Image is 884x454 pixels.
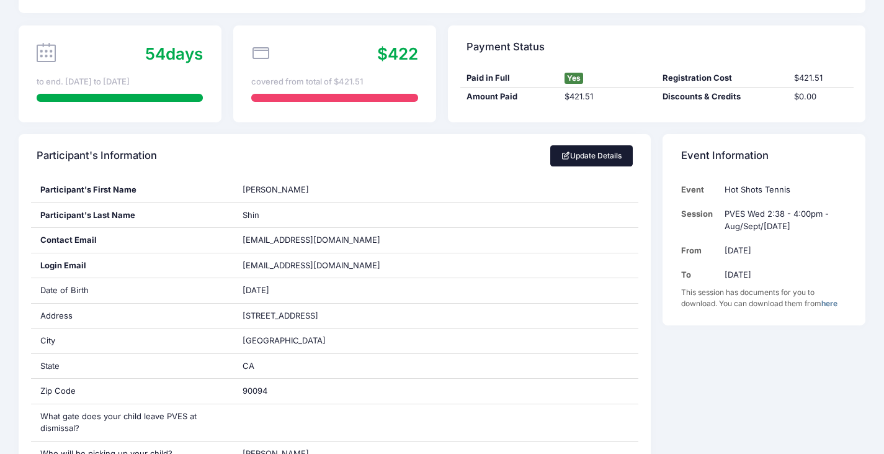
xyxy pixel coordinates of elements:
[657,91,788,103] div: Discounts & Credits
[243,335,326,345] span: [GEOGRAPHIC_DATA]
[243,210,259,220] span: Shin
[681,238,719,263] td: From
[718,178,847,202] td: Hot Shots Tennis
[681,178,719,202] td: Event
[718,263,847,287] td: [DATE]
[243,311,318,320] span: [STREET_ADDRESS]
[243,260,398,272] span: [EMAIL_ADDRESS][DOMAIN_NAME]
[31,354,234,379] div: State
[31,304,234,329] div: Address
[788,72,854,84] div: $421.51
[460,72,558,84] div: Paid in Full
[657,72,788,84] div: Registration Cost
[243,361,254,371] span: CA
[718,238,847,263] td: [DATE]
[37,76,203,88] div: to end. [DATE] to [DATE]
[31,253,234,278] div: Login Email
[31,379,234,404] div: Zip Code
[145,42,203,66] div: days
[681,202,719,238] td: Session
[31,203,234,228] div: Participant's Last Name
[243,184,309,194] span: [PERSON_NAME]
[467,29,545,65] h4: Payment Status
[31,329,234,353] div: City
[31,178,234,202] div: Participant's First Name
[145,44,166,63] span: 54
[788,91,854,103] div: $0.00
[31,404,234,441] div: What gate does your child leave PVES at dismissal?
[243,285,269,295] span: [DATE]
[550,145,633,166] a: Update Details
[251,76,417,88] div: covered from total of $421.51
[681,287,847,309] div: This session has documents for you to download. You can download them from
[460,91,558,103] div: Amount Paid
[565,73,583,84] span: Yes
[243,235,380,245] span: [EMAIL_ADDRESS][DOMAIN_NAME]
[718,202,847,238] td: PVES Wed 2:38 - 4:00pm - Aug/Sept/[DATE]
[558,91,656,103] div: $421.51
[37,138,157,174] h4: Participant's Information
[31,278,234,303] div: Date of Birth
[681,263,719,287] td: To
[243,386,267,396] span: 90094
[821,299,837,308] a: here
[681,138,769,174] h4: Event Information
[377,44,418,63] span: $422
[31,228,234,253] div: Contact Email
